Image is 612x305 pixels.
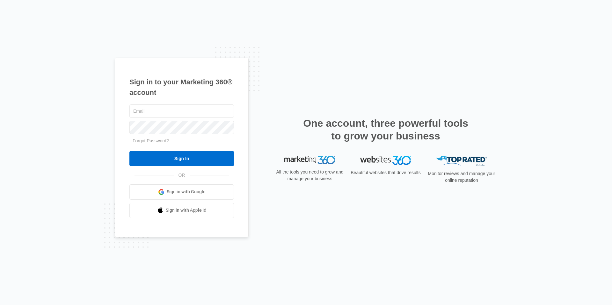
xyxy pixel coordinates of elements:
[166,207,207,214] span: Sign in with Apple Id
[167,188,206,195] span: Sign in with Google
[426,170,497,184] p: Monitor reviews and manage your online reputation
[350,169,421,176] p: Beautiful websites that drive results
[129,104,234,118] input: Email
[129,203,234,218] a: Sign in with Apple Id
[360,156,411,165] img: Websites 360
[301,117,470,142] h2: One account, three powerful tools to grow your business
[129,151,234,166] input: Sign In
[436,156,487,166] img: Top Rated Local
[274,169,346,182] p: All the tools you need to grow and manage your business
[129,77,234,98] h1: Sign in to your Marketing 360® account
[129,184,234,200] a: Sign in with Google
[133,138,169,143] a: Forgot Password?
[284,156,335,165] img: Marketing 360
[174,172,190,179] span: OR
